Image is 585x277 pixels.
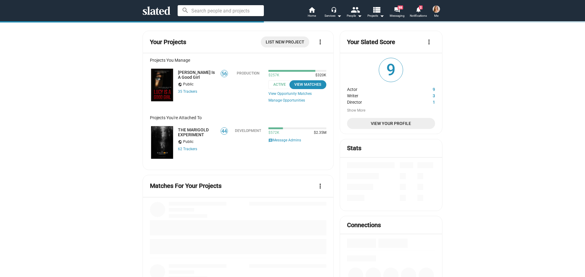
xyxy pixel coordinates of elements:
mat-card-title: Your Slated Score [347,38,395,46]
span: Me [434,12,438,19]
mat-icon: arrow_drop_down [356,12,363,19]
span: $320K [313,73,326,78]
span: Messaging [390,12,405,19]
div: View Matches [293,81,323,88]
mat-icon: more_vert [317,182,324,190]
a: Manage Opportunities [268,98,326,103]
a: Lucy Is A Good Girl [150,68,174,102]
span: Public [183,82,193,87]
a: View Opportunity Matches [268,92,326,96]
input: Search people and projects [178,5,264,16]
span: $572K [268,130,279,135]
button: Services [322,6,344,19]
a: [PERSON_NAME] Is A Good Girl [178,70,217,80]
div: Projects You Manage [150,58,326,63]
span: 56 [221,71,228,77]
a: THE MARIGOLD EXPERIMENT [150,125,174,160]
a: 2Notifications [408,6,429,19]
div: Development [235,129,261,133]
span: s [195,147,197,151]
a: THE MARIGOLD EXPERIMENT [178,127,217,137]
mat-card-title: Matches For Your Projects [150,182,222,190]
span: Notifications [410,12,427,19]
span: $257K [268,73,279,78]
mat-card-title: Your Projects [150,38,186,46]
a: 88Messaging [386,6,408,19]
a: List New Project [261,36,309,47]
mat-icon: people [351,5,360,14]
span: Active [268,80,294,89]
span: Public [183,140,193,144]
span: 9 [379,58,403,82]
span: Home [308,12,316,19]
span: List New Project [266,36,304,47]
mat-icon: home [308,6,315,13]
span: Projects [367,12,384,19]
mat-card-title: Connections [347,221,381,229]
div: Production [237,71,260,75]
a: Home [301,6,322,19]
mat-icon: arrow_drop_down [378,12,385,19]
div: Projects You're Attached To [150,115,326,120]
a: 62 Trackers [178,147,197,151]
dt: Actor [347,85,412,92]
button: Message Admins [268,138,301,144]
span: $2.35M [311,130,326,135]
mat-icon: arrow_drop_down [335,12,343,19]
dd: 1 [412,98,435,105]
dt: Director [347,98,412,105]
div: Services [324,12,342,19]
mat-icon: headset_mic [331,7,336,12]
span: 44 [221,128,228,134]
span: 2 [419,5,423,9]
img: THE MARIGOLD EXPERIMENT [151,126,173,159]
dt: Writer [347,92,412,98]
mat-card-title: Stats [347,144,361,152]
mat-icon: more_vert [425,38,433,46]
button: Projects [365,6,386,19]
button: People [344,6,365,19]
mat-icon: notifications [415,6,421,12]
span: s [195,89,197,94]
button: Esther PaigeMe [429,4,444,20]
a: View Your Profile [347,118,435,129]
button: Show More [347,108,365,113]
mat-icon: message [268,138,273,144]
span: View Your Profile [352,118,430,129]
mat-icon: forum [394,7,400,12]
span: 88 [398,5,403,9]
img: Esther Paige [433,5,440,13]
dd: 9 [412,85,435,92]
button: View Matches [289,80,326,89]
img: Lucy Is A Good Girl [151,69,173,101]
mat-icon: more_vert [317,38,324,46]
dd: 3 [412,92,435,98]
div: People [347,12,362,19]
mat-icon: view_list [372,5,381,14]
a: 35 Trackers [178,89,197,94]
